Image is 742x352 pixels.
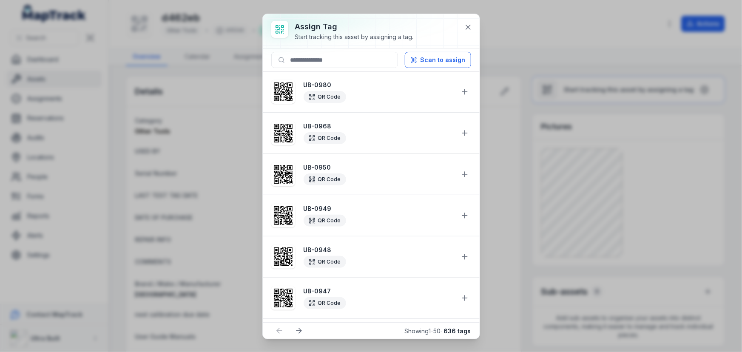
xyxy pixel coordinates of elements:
[304,163,453,172] strong: UB-0950
[304,173,346,185] div: QR Code
[405,327,471,335] span: Showing 1 - 50 ·
[304,256,346,268] div: QR Code
[304,91,346,103] div: QR Code
[295,33,414,41] div: Start tracking this asset by assigning a tag.
[295,21,414,33] h3: Assign tag
[304,122,453,131] strong: UB-0968
[304,132,346,144] div: QR Code
[304,297,346,309] div: QR Code
[304,215,346,227] div: QR Code
[405,52,471,68] button: Scan to assign
[304,81,453,89] strong: UB-0980
[304,287,453,295] strong: UB-0947
[444,327,471,335] strong: 636 tags
[304,204,453,213] strong: UB-0949
[304,246,453,254] strong: UB-0948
